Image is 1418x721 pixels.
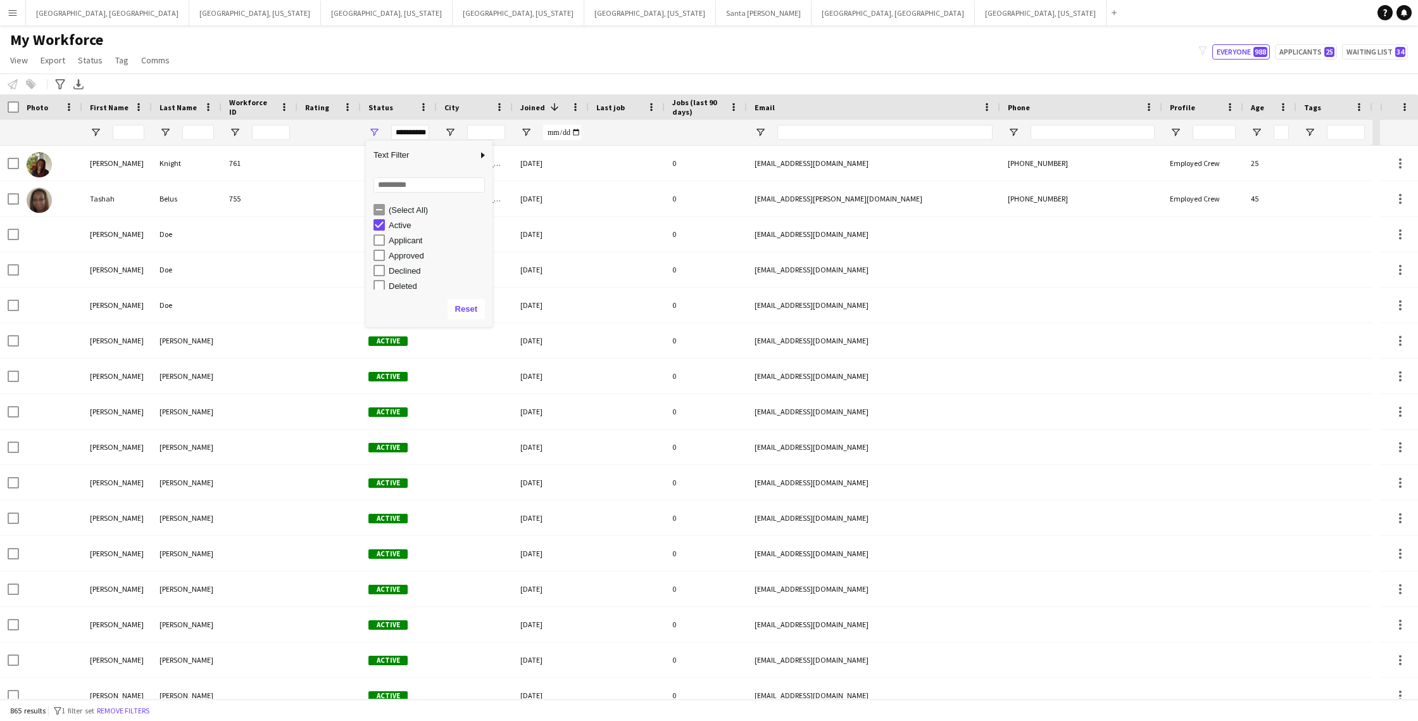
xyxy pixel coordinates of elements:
div: [EMAIL_ADDRESS][DOMAIN_NAME] [747,323,1000,358]
span: Active [368,585,408,594]
div: [DATE] [513,217,589,252]
input: Age Filter Input [1274,125,1289,140]
span: Tag [115,54,129,66]
button: Applicants25 [1275,44,1337,60]
div: Deleted [389,281,489,291]
div: Declined [389,266,489,276]
div: [PERSON_NAME] [82,359,152,393]
span: First Name [90,103,129,112]
span: 1 filter set [61,706,94,715]
div: Employed Crew [1162,181,1243,216]
input: First Name Filter Input [113,125,144,140]
div: 0 [665,536,747,571]
span: Active [368,372,408,381]
span: 25 [1324,47,1334,57]
span: Email [755,103,775,112]
button: [GEOGRAPHIC_DATA], [GEOGRAPHIC_DATA] [812,1,975,25]
div: [PERSON_NAME] [152,359,222,393]
div: [PERSON_NAME] [152,465,222,500]
div: [PERSON_NAME] [82,252,152,287]
div: [PERSON_NAME] [152,430,222,464]
button: Open Filter Menu [1008,127,1019,138]
div: [PERSON_NAME] [82,394,152,429]
div: [EMAIL_ADDRESS][DOMAIN_NAME] [747,252,1000,287]
img: Rachel Knight [27,152,52,177]
input: Last Name Filter Input [182,125,214,140]
button: Open Filter Menu [229,127,241,138]
div: 0 [665,181,747,216]
div: 755 [222,181,298,216]
div: [DATE] [513,642,589,677]
span: Active [368,514,408,523]
input: Email Filter Input [777,125,993,140]
span: My Workforce [10,30,103,49]
button: Remove filters [94,704,152,718]
button: [GEOGRAPHIC_DATA], [US_STATE] [189,1,321,25]
div: 0 [665,678,747,713]
span: Active [368,656,408,665]
button: Open Filter Menu [444,127,456,138]
app-action-btn: Export XLSX [71,77,86,92]
div: [PERSON_NAME] [82,678,152,713]
span: City [444,103,459,112]
span: Profile [1170,103,1195,112]
div: [DATE] [513,465,589,500]
div: [PERSON_NAME] [152,607,222,642]
a: Export [35,52,70,68]
div: [DATE] [513,571,589,606]
div: 0 [665,252,747,287]
span: 988 [1253,47,1267,57]
div: 0 [665,430,747,464]
div: [EMAIL_ADDRESS][DOMAIN_NAME] [747,146,1000,181]
span: Phone [1008,103,1030,112]
div: [PERSON_NAME] [82,501,152,535]
input: Joined Filter Input [543,125,581,140]
button: [GEOGRAPHIC_DATA], [US_STATE] [975,1,1107,25]
input: Phone Filter Input [1031,125,1155,140]
div: [DATE] [513,536,589,571]
div: [PHONE_NUMBER] [1000,181,1162,216]
input: City Filter Input [467,125,505,140]
button: [GEOGRAPHIC_DATA], [US_STATE] [453,1,584,25]
span: View [10,54,28,66]
button: Reset [448,299,485,319]
div: 0 [665,642,747,677]
span: Last Name [160,103,197,112]
span: Active [368,336,408,346]
div: [PERSON_NAME] [82,146,152,181]
div: [PERSON_NAME] [82,536,152,571]
span: 34 [1395,47,1405,57]
div: Approved [389,251,489,260]
button: Open Filter Menu [1170,127,1181,138]
button: [GEOGRAPHIC_DATA], [US_STATE] [321,1,453,25]
button: Open Filter Menu [368,127,380,138]
div: [PERSON_NAME] [152,642,222,677]
div: 0 [665,288,747,322]
div: Doe [152,288,222,322]
div: [PERSON_NAME] [152,678,222,713]
span: Active [368,407,408,417]
div: [EMAIL_ADDRESS][DOMAIN_NAME] [747,288,1000,322]
div: [EMAIL_ADDRESS][DOMAIN_NAME] [747,501,1000,535]
div: [EMAIL_ADDRESS][DOMAIN_NAME] [747,359,1000,393]
div: [DATE] [513,607,589,642]
div: [PERSON_NAME] [82,465,152,500]
span: Comms [141,54,170,66]
div: [EMAIL_ADDRESS][DOMAIN_NAME] [747,217,1000,252]
button: Everyone988 [1212,44,1270,60]
span: Active [368,443,408,452]
span: Active [368,549,408,559]
button: Open Filter Menu [1251,127,1262,138]
div: [PERSON_NAME] [152,501,222,535]
input: Tags Filter Input [1327,125,1365,140]
a: Status [73,52,108,68]
div: [DATE] [513,430,589,464]
div: (Select All) [389,205,489,215]
div: 0 [665,465,747,500]
div: Applicant [389,236,489,245]
span: Text Filter [366,144,477,166]
div: [PHONE_NUMBER] [1000,146,1162,181]
a: Comms [136,52,175,68]
span: Jobs (last 90 days) [672,98,724,117]
app-action-btn: Advanced filters [53,77,68,92]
